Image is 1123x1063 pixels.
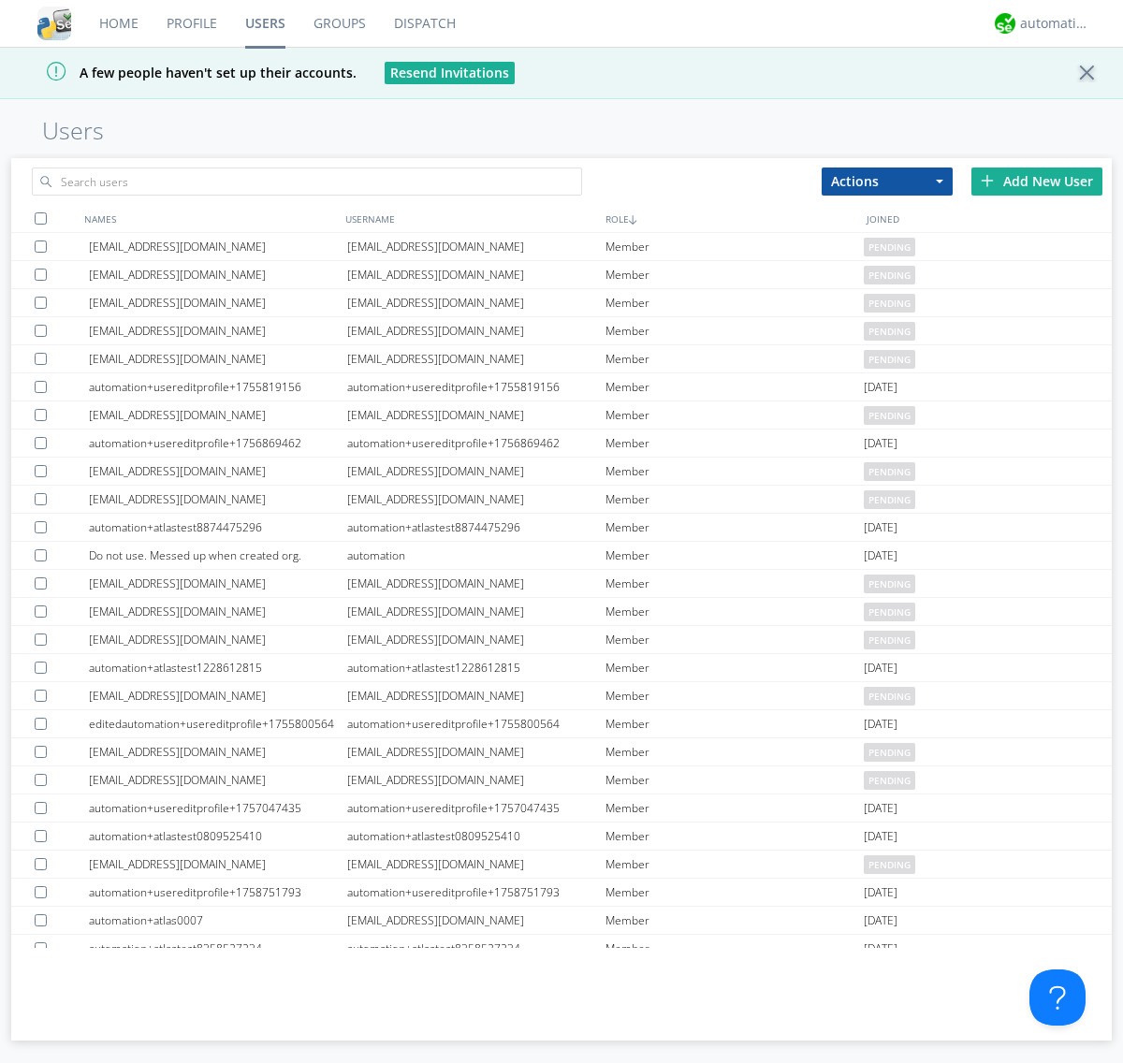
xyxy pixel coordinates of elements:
div: automation+atlastest0809525410 [347,823,605,850]
div: [EMAIL_ADDRESS][DOMAIN_NAME] [347,233,605,260]
div: [EMAIL_ADDRESS][DOMAIN_NAME] [89,682,347,709]
div: Member [605,345,864,372]
div: ROLE [601,205,862,232]
div: Do not use. Messed up when created org. [89,542,347,569]
div: [EMAIL_ADDRESS][DOMAIN_NAME] [89,317,347,344]
div: automation+atlastest8874475296 [89,514,347,541]
span: pending [864,575,915,593]
span: pending [864,294,915,313]
span: pending [864,490,915,509]
span: pending [864,603,915,621]
span: [DATE] [864,907,897,935]
div: automation+usereditprofile+1755819156 [89,373,347,400]
span: pending [864,322,915,341]
a: [EMAIL_ADDRESS][DOMAIN_NAME][EMAIL_ADDRESS][DOMAIN_NAME]Memberpending [11,570,1112,598]
div: [EMAIL_ADDRESS][DOMAIN_NAME] [347,598,605,625]
img: plus.svg [981,174,994,187]
span: [DATE] [864,823,897,851]
a: Do not use. Messed up when created org.automationMember[DATE] [11,542,1112,570]
div: [EMAIL_ADDRESS][DOMAIN_NAME] [347,289,605,316]
span: pending [864,771,915,790]
a: editedautomation+usereditprofile+1755800564automation+usereditprofile+1755800564Member[DATE] [11,710,1112,738]
span: [DATE] [864,373,897,401]
div: automation+usereditprofile+1757047435 [347,794,605,822]
button: Actions [822,167,953,196]
div: automation+usereditprofile+1755800564 [347,710,605,737]
span: [DATE] [864,430,897,458]
a: automation+atlastest1228612815automation+atlastest1228612815Member[DATE] [11,654,1112,682]
div: automation+usereditprofile+1755819156 [347,373,605,400]
a: automation+usereditprofile+1756869462automation+usereditprofile+1756869462Member[DATE] [11,430,1112,458]
a: automation+atlas0007[EMAIL_ADDRESS][DOMAIN_NAME]Member[DATE] [11,907,1112,935]
a: [EMAIL_ADDRESS][DOMAIN_NAME][EMAIL_ADDRESS][DOMAIN_NAME]Memberpending [11,317,1112,345]
div: USERNAME [341,205,602,232]
div: automation+usereditprofile+1758751793 [89,879,347,906]
div: automation+atlastest8358527234 [347,935,605,962]
div: NAMES [80,205,341,232]
span: pending [864,687,915,706]
div: [EMAIL_ADDRESS][DOMAIN_NAME] [347,570,605,597]
div: Member [605,514,864,541]
div: Member [605,570,864,597]
div: Member [605,935,864,962]
a: [EMAIL_ADDRESS][DOMAIN_NAME][EMAIL_ADDRESS][DOMAIN_NAME]Memberpending [11,345,1112,373]
div: [EMAIL_ADDRESS][DOMAIN_NAME] [347,458,605,485]
div: Member [605,766,864,794]
div: Member [605,233,864,260]
a: [EMAIL_ADDRESS][DOMAIN_NAME][EMAIL_ADDRESS][DOMAIN_NAME]Memberpending [11,486,1112,514]
span: pending [864,462,915,481]
div: automation [347,542,605,569]
div: [EMAIL_ADDRESS][DOMAIN_NAME] [89,598,347,625]
input: Search users [32,167,582,196]
div: [EMAIL_ADDRESS][DOMAIN_NAME] [89,345,347,372]
div: [EMAIL_ADDRESS][DOMAIN_NAME] [89,851,347,878]
div: Member [605,486,864,513]
a: [EMAIL_ADDRESS][DOMAIN_NAME][EMAIL_ADDRESS][DOMAIN_NAME]Memberpending [11,738,1112,766]
div: [EMAIL_ADDRESS][DOMAIN_NAME] [89,486,347,513]
a: automation+usereditprofile+1758751793automation+usereditprofile+1758751793Member[DATE] [11,879,1112,907]
div: automation+atlastest8358527234 [89,935,347,962]
span: pending [864,855,915,874]
div: [EMAIL_ADDRESS][DOMAIN_NAME] [89,570,347,597]
img: cddb5a64eb264b2086981ab96f4c1ba7 [37,7,71,40]
span: [DATE] [864,935,897,963]
div: [EMAIL_ADDRESS][DOMAIN_NAME] [347,401,605,429]
div: [EMAIL_ADDRESS][DOMAIN_NAME] [347,907,605,934]
span: [DATE] [864,710,897,738]
div: Member [605,261,864,288]
div: [EMAIL_ADDRESS][DOMAIN_NAME] [89,289,347,316]
span: pending [864,406,915,425]
div: [EMAIL_ADDRESS][DOMAIN_NAME] [347,738,605,765]
div: automation+usereditprofile+1758751793 [347,879,605,906]
div: [EMAIL_ADDRESS][DOMAIN_NAME] [347,317,605,344]
div: [EMAIL_ADDRESS][DOMAIN_NAME] [347,626,605,653]
div: Member [605,598,864,625]
span: pending [864,350,915,369]
div: Member [605,289,864,316]
div: automation+atlas0007 [89,907,347,934]
a: [EMAIL_ADDRESS][DOMAIN_NAME][EMAIL_ADDRESS][DOMAIN_NAME]Memberpending [11,598,1112,626]
div: Member [605,738,864,765]
div: [EMAIL_ADDRESS][DOMAIN_NAME] [347,345,605,372]
span: [DATE] [864,654,897,682]
a: automation+atlastest8874475296automation+atlastest8874475296Member[DATE] [11,514,1112,542]
a: [EMAIL_ADDRESS][DOMAIN_NAME][EMAIL_ADDRESS][DOMAIN_NAME]Memberpending [11,233,1112,261]
a: [EMAIL_ADDRESS][DOMAIN_NAME][EMAIL_ADDRESS][DOMAIN_NAME]Memberpending [11,626,1112,654]
span: A few people haven't set up their accounts. [14,64,357,81]
div: [EMAIL_ADDRESS][DOMAIN_NAME] [347,851,605,878]
iframe: Toggle Customer Support [1029,969,1086,1026]
div: [EMAIL_ADDRESS][DOMAIN_NAME] [89,458,347,485]
div: Member [605,542,864,569]
span: [DATE] [864,514,897,542]
a: [EMAIL_ADDRESS][DOMAIN_NAME][EMAIL_ADDRESS][DOMAIN_NAME]Memberpending [11,682,1112,710]
div: automation+atlastest1228612815 [347,654,605,681]
div: automation+atlastest1228612815 [89,654,347,681]
div: Member [605,907,864,934]
img: d2d01cd9b4174d08988066c6d424eccd [995,13,1015,34]
div: [EMAIL_ADDRESS][DOMAIN_NAME] [347,486,605,513]
div: [EMAIL_ADDRESS][DOMAIN_NAME] [89,626,347,653]
a: [EMAIL_ADDRESS][DOMAIN_NAME][EMAIL_ADDRESS][DOMAIN_NAME]Memberpending [11,851,1112,879]
div: Member [605,373,864,400]
div: [EMAIL_ADDRESS][DOMAIN_NAME] [347,261,605,288]
span: pending [864,743,915,762]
